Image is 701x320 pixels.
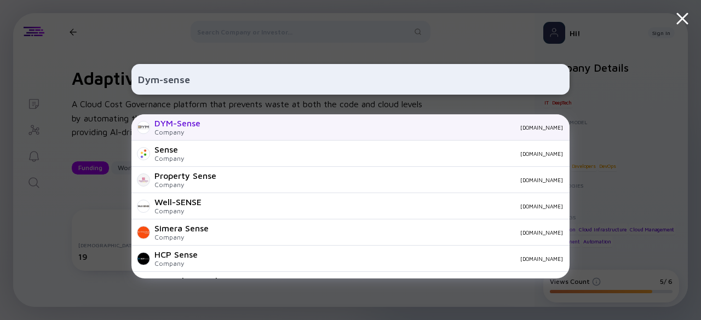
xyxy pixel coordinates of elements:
[154,118,200,128] div: DYM-Sense
[154,259,198,267] div: Company
[154,223,209,233] div: Simera Sense
[154,171,216,181] div: Property Sense
[206,255,563,262] div: [DOMAIN_NAME]
[154,233,209,241] div: Company
[209,124,563,131] div: [DOMAIN_NAME]
[154,128,200,136] div: Company
[154,197,202,207] div: Well-SENSE
[154,144,184,154] div: Sense
[154,207,202,215] div: Company
[210,203,563,210] div: [DOMAIN_NAME]
[154,181,216,189] div: Company
[217,229,563,236] div: [DOMAIN_NAME]
[225,177,563,183] div: [DOMAIN_NAME]
[138,69,563,89] input: Search Company or Investor...
[154,154,184,162] div: Company
[154,249,198,259] div: HCP Sense
[193,150,563,157] div: [DOMAIN_NAME]
[154,276,217,286] div: Beyond Sense il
